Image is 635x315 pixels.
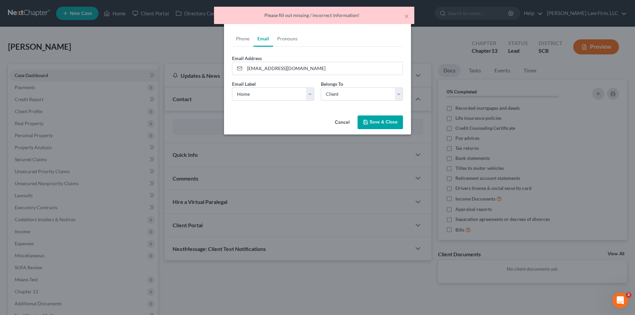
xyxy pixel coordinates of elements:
[253,31,273,47] a: Email
[404,12,409,20] button: ×
[219,12,409,19] div: Please fill out missing / incorrect information!
[273,31,301,47] a: Pronouns
[232,31,253,47] a: Phone
[232,55,262,62] label: Email Address
[612,292,628,308] iframe: Intercom live chat
[330,116,355,129] button: Cancel
[232,80,256,87] label: Email Label
[245,62,403,75] input: Email Address
[358,115,403,129] button: Save & Close
[626,292,631,298] span: 2
[321,81,343,87] span: Belongs To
